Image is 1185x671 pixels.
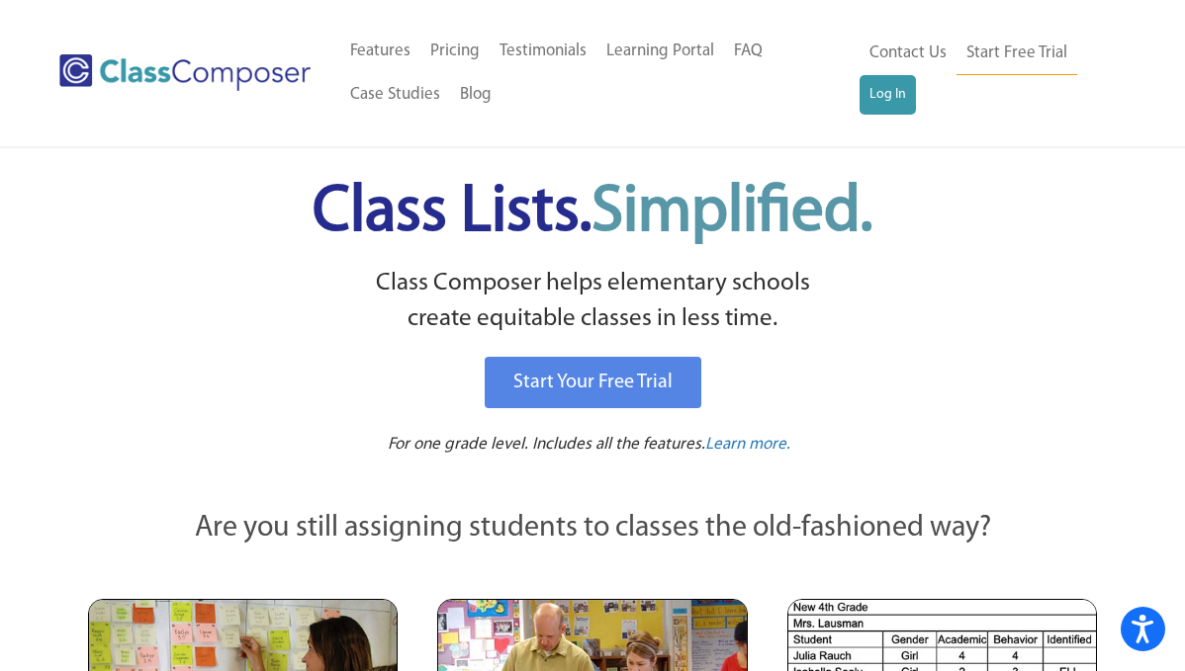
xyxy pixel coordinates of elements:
[88,507,1097,550] p: Are you still assigning students to classes the old-fashioned way?
[450,73,501,117] a: Blog
[59,54,312,91] img: Class Composer
[420,30,490,73] a: Pricing
[592,181,872,245] span: Simplified.
[705,433,790,458] a: Learn more.
[596,30,724,73] a: Learning Portal
[860,32,1112,115] nav: Header Menu
[313,181,872,245] span: Class Lists.
[513,373,673,392] span: Start Your Free Trial
[957,32,1077,76] a: Start Free Trial
[724,30,773,73] a: FAQ
[485,357,701,408] a: Start Your Free Trial
[340,30,420,73] a: Features
[490,30,596,73] a: Testimonials
[860,75,916,115] a: Log In
[860,32,957,75] a: Contact Us
[85,266,1100,338] p: Class Composer helps elementary schools create equitable classes in less time.
[340,30,859,117] nav: Header Menu
[705,436,790,453] span: Learn more.
[340,73,450,117] a: Case Studies
[388,436,705,453] span: For one grade level. Includes all the features.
